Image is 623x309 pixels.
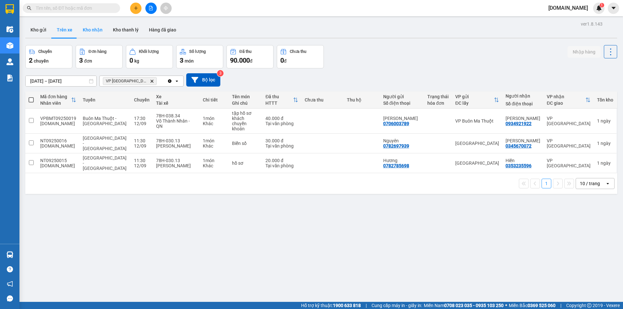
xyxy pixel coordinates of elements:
[596,5,602,11] img: icon-new-feature
[509,302,556,309] span: Miền Bắc
[156,158,196,163] div: 78H-030.13
[232,94,259,99] div: Tên món
[383,143,409,149] div: 0782697939
[560,302,561,309] span: |
[506,121,531,126] div: 0934921922
[26,76,96,86] input: Select a date range.
[383,94,421,99] div: Người gửi
[7,295,13,302] span: message
[156,94,196,99] div: Xe
[36,5,112,12] input: Tìm tên, số ĐT hoặc mã đơn
[383,121,409,126] div: 0706003789
[580,180,600,187] div: 10 / trang
[130,3,141,14] button: plus
[186,73,220,87] button: Bộ lọc
[7,266,13,272] span: question-circle
[372,302,422,309] span: Cung cấp máy in - giấy in:
[6,26,13,33] img: warehouse-icon
[134,121,150,126] div: 12/09
[106,78,147,84] span: VP Tuy Hòa
[145,3,157,14] button: file-add
[265,101,293,106] div: HTTT
[601,118,611,124] span: ngày
[600,3,604,7] sup: 1
[601,141,611,146] span: ngày
[232,160,259,166] div: hồ sơ
[6,75,13,81] img: solution-icon
[543,4,593,12] span: [DOMAIN_NAME]
[455,160,499,166] div: [GEOGRAPHIC_DATA]
[156,113,196,118] div: 78H-038.34
[134,116,150,121] div: 17:30
[134,58,139,64] span: kg
[284,58,287,64] span: đ
[156,101,196,106] div: Tài xế
[203,138,226,143] div: 1 món
[506,101,540,106] div: Số điện thoại
[76,45,123,68] button: Đơn hàng3đơn
[84,58,92,64] span: đơn
[455,94,494,99] div: VP gửi
[597,118,613,124] div: 1
[601,160,611,166] span: ngày
[103,77,157,85] span: VP Tuy Hòa, close by backspace
[265,143,298,149] div: Tại văn phòng
[383,101,421,106] div: Số điện thoại
[280,56,284,64] span: 0
[568,46,601,58] button: Nhập hàng
[547,158,591,168] div: VP [GEOGRAPHIC_DATA]
[383,138,421,143] div: Nguyên
[52,22,78,38] button: Trên xe
[265,163,298,168] div: Tại văn phòng
[6,42,13,49] img: warehouse-icon
[366,302,367,309] span: |
[164,6,168,10] span: aim
[83,155,127,171] span: [GEOGRAPHIC_DATA] - [GEOGRAPHIC_DATA]
[7,281,13,287] span: notification
[203,143,226,149] div: Khác
[597,97,613,102] div: Tồn kho
[544,91,594,109] th: Toggle SortBy
[40,94,71,99] div: Mã đơn hàng
[547,101,585,106] div: ĐC giao
[40,121,76,126] div: truc.bb
[108,22,144,38] button: Kho thanh lý
[174,78,179,84] svg: open
[203,158,226,163] div: 1 món
[150,79,154,83] svg: Delete
[40,101,71,106] div: Nhân viên
[134,158,150,163] div: 11:30
[6,4,14,14] img: logo-vxr
[203,116,226,121] div: 1 món
[383,116,421,121] div: Anh Duy
[203,97,226,102] div: Chi tiết
[34,58,49,64] span: chuyến
[301,302,361,309] span: Hỗ trợ kỹ thuật:
[6,58,13,65] img: warehouse-icon
[265,116,298,121] div: 40.000 đ
[262,91,301,109] th: Toggle SortBy
[383,158,421,163] div: Hương
[167,78,172,84] svg: Clear all
[144,22,181,38] button: Hàng đã giao
[506,158,540,163] div: Hiền
[232,116,259,131] div: khách chuyển khoản
[333,303,361,308] strong: 1900 633 818
[40,138,76,143] div: NT09250016
[29,56,32,64] span: 2
[601,3,603,7] span: 1
[83,116,127,126] span: Buôn Ma Thuột - [GEOGRAPHIC_DATA]
[277,45,324,68] button: Chưa thu0đ
[185,58,194,64] span: món
[79,56,83,64] span: 3
[605,181,610,186] svg: open
[40,116,76,121] div: VPBMT09250019
[134,138,150,143] div: 11:30
[149,6,153,10] span: file-add
[305,97,340,102] div: Chưa thu
[455,118,499,124] div: VP Buôn Ma Thuột
[156,143,196,149] div: [PERSON_NAME]
[506,93,540,99] div: Người nhận
[587,303,592,308] span: copyright
[25,45,72,68] button: Chuyến2chuyến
